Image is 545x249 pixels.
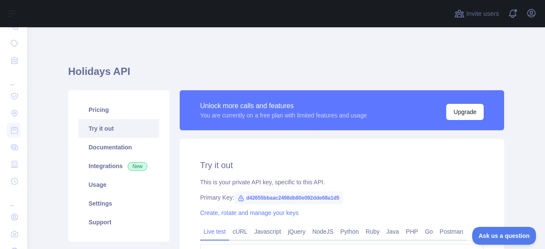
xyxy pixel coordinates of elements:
[78,100,159,119] a: Pricing
[229,225,251,238] a: cURL
[7,70,20,87] div: ...
[200,193,484,202] div: Primary Key:
[200,101,367,111] div: Unlock more calls and features
[78,138,159,157] a: Documentation
[200,225,229,238] a: Live test
[362,225,383,238] a: Ruby
[436,225,467,238] a: Postman
[383,225,403,238] a: Java
[78,213,159,232] a: Support
[284,225,309,238] a: jQuery
[78,175,159,194] a: Usage
[78,194,159,213] a: Settings
[466,9,499,19] span: Invite users
[472,227,536,245] iframe: Toggle Customer Support
[200,111,367,120] div: You are currently on a free plan with limited features and usage
[68,65,504,85] h1: Holidays API
[7,191,20,208] div: ...
[251,225,284,238] a: Javascript
[200,209,298,216] a: Create, rotate and manage your keys
[200,178,484,186] div: This is your private API key, specific to this API.
[200,159,484,171] h2: Try it out
[446,104,484,120] button: Upgrade
[402,225,422,238] a: PHP
[337,225,362,238] a: Python
[234,192,343,204] span: d42655bbaac2498db80e092dde68a1d5
[128,162,147,171] span: New
[453,7,501,20] button: Invite users
[309,225,337,238] a: NodeJS
[422,225,436,238] a: Go
[78,119,159,138] a: Try it out
[78,157,159,175] a: Integrations New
